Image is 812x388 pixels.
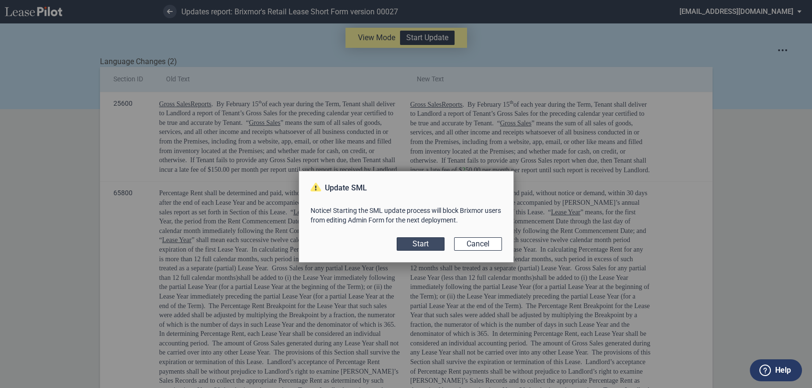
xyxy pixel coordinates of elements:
[311,206,502,225] p: Notice! Starting the SML update process will block Brixmor users from editing Admin Form for the ...
[775,364,791,377] label: Help
[311,183,502,193] p: Update SML
[299,171,514,263] md-dialog: Update SMLNotice! Starting ...
[454,237,502,251] button: Cancel
[397,237,445,251] button: Start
